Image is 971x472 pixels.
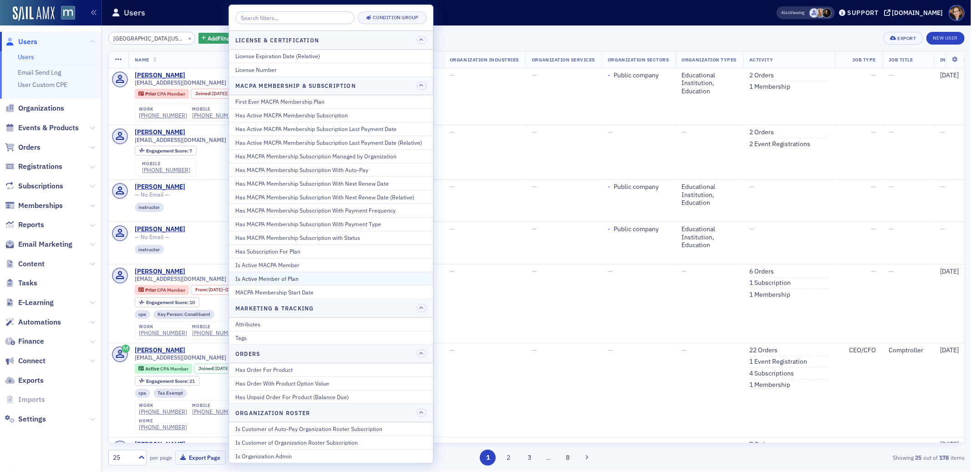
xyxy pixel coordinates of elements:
button: Has Active MACPA Membership Subscription Last Payment Date [229,122,433,136]
span: CPA Member [157,287,185,293]
span: Job Title [889,56,913,63]
div: Is Active Member of Plan [235,274,427,283]
button: AddFilter [198,33,236,44]
a: [PERSON_NAME] [135,183,185,191]
span: Joined : [198,365,216,371]
span: — [889,183,894,191]
img: SailAMX [13,6,55,21]
div: mobile [192,403,240,408]
a: Exports [5,376,44,386]
div: [PHONE_NUMBER] [192,330,240,336]
input: Search filters... [235,11,355,24]
span: From : [195,287,209,293]
span: [DATE] [208,286,223,293]
button: 1 [480,450,496,466]
span: Memberships [18,201,63,211]
div: Joined: 1996-08-01 00:00:00 [194,364,260,374]
h4: License & Certification [235,36,319,44]
div: Tax Exempt [153,389,187,398]
span: — No Email — [135,191,169,198]
button: Has MACPA Membership Subscription With Payment Type [229,217,433,231]
a: Active CPA Member [138,365,188,371]
a: User Custom CPE [18,81,67,89]
div: [PERSON_NAME] [135,441,185,449]
span: [DATE] [940,71,959,79]
span: Job Type [852,56,876,63]
a: Orders [5,142,41,152]
span: Organization Industries [450,56,519,63]
button: × [186,34,194,42]
div: mobile [192,107,240,112]
span: Engagement Score : [146,299,189,305]
div: Has Subscription For Plan [235,247,427,255]
span: Engagement Score : [146,378,189,384]
div: Public company [614,71,659,80]
div: Educational Institution, Education [682,183,737,207]
span: Finance [18,336,44,346]
a: Email Send Log [18,68,61,76]
span: Reports [18,220,44,230]
div: Is Customer of Auto-Pay Organization Roster Subscription [235,425,427,433]
span: — [940,183,945,191]
button: Is Active MACPA Member [229,258,433,272]
div: [PERSON_NAME] [135,225,185,233]
div: Has Active MACPA Membership Subscription [235,111,427,119]
span: — [889,128,894,136]
span: Add Filter [208,34,232,42]
div: [DOMAIN_NAME] [892,9,943,17]
h4: Orders [235,350,260,358]
span: — [450,225,455,233]
label: per page [150,453,172,462]
div: Attributes [235,320,427,328]
div: mobile [142,161,190,167]
button: Has MACPA Membership Subscription Managed by Organization [229,149,433,163]
span: Engagement Score : [146,147,189,154]
div: USR-20694886 [187,130,275,136]
div: [PHONE_NUMBER] [139,330,187,336]
span: — [682,267,687,275]
a: Registrations [5,162,62,172]
a: [PERSON_NAME] [135,268,185,276]
div: Prior: Prior: CPA Member [135,285,189,295]
span: — [889,71,894,79]
a: Subscriptions [5,181,63,191]
span: Profile [949,5,965,21]
div: – (15yrs 10mos) [208,287,270,293]
span: Subscriptions [18,181,63,191]
span: — [608,346,613,354]
div: Has MACPA Membership Subscription With Next Renew Date [235,179,427,188]
div: Tags [235,334,427,342]
div: cpa [135,310,151,319]
span: [DATE] [940,440,959,448]
span: Imports [18,395,45,405]
a: 1 Subscription [749,279,791,287]
span: [EMAIL_ADDRESS][DOMAIN_NAME] [135,79,227,86]
a: [PHONE_NUMBER] [139,424,187,431]
div: MACPA Membership Start Date [235,288,427,296]
span: Organizations [18,103,64,113]
span: — [608,440,613,448]
span: — [532,267,537,275]
button: License Expiration Date (Relative) [229,49,433,63]
div: Showing out of items [686,453,965,462]
div: Condition Group [373,15,418,20]
div: 10 [146,300,195,305]
div: Has Active MACPA Membership Subscription Last Payment Date (Relative) [235,138,427,147]
span: Active [145,365,160,372]
span: Settings [18,414,46,424]
div: Prior: Prior: CPA Member [135,89,189,99]
div: (2mos) [212,91,242,96]
a: Users [5,37,37,47]
div: Public company [614,225,659,233]
span: Prior [145,91,157,97]
span: [DATE] [212,90,226,96]
a: Connect [5,356,46,366]
span: • [608,183,610,191]
button: Has Subscription For Plan [229,244,433,258]
div: Public company [614,183,659,191]
span: [EMAIL_ADDRESS][DOMAIN_NAME] [135,275,227,282]
span: [DATE] [225,286,239,293]
span: — [940,128,945,136]
span: — [871,71,876,79]
h1: Users [124,7,145,18]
